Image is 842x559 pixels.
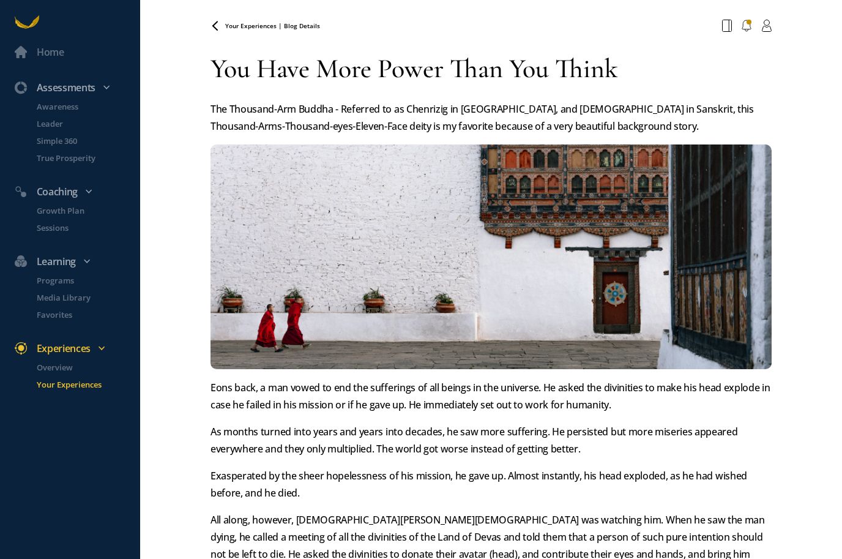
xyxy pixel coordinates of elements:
div: Experiences [7,340,145,356]
p: As months turned into years and years into decades, he saw more suffering. He persisted but more ... [210,423,772,457]
p: True Prosperity [37,152,138,164]
div: Home [37,44,64,60]
p: Leader [37,118,138,130]
div: Assessments [7,80,145,96]
div: Coaching [7,184,145,200]
p: Awareness [37,100,138,113]
a: Media Library [22,291,140,304]
p: Growth Plan [37,204,138,217]
p: Your Experiences [37,378,138,391]
a: Sessions [22,222,140,234]
a: Your Experiences [22,378,140,391]
h3: You Have More Power Than You Think [210,51,772,86]
div: The Thousand-Arm Buddha - Referred to as Chenrizig in [GEOGRAPHIC_DATA], and [DEMOGRAPHIC_DATA] i... [210,91,772,135]
p: Sessions [37,222,138,234]
a: Awareness [22,100,140,113]
a: Programs [22,274,140,287]
a: Growth Plan [22,204,140,217]
img: blog-1727772503030.jpg [210,144,772,369]
span: Your Experiences | Blog Details [225,21,320,30]
a: Simple 360 [22,135,140,147]
p: Favorites [37,309,138,321]
a: Overview [22,361,140,373]
a: Leader [22,118,140,130]
p: Overview [37,361,138,373]
p: Eons back, a man vowed to end the sufferings of all beings in the universe. He asked the diviniti... [210,379,772,413]
a: True Prosperity [22,152,140,164]
a: Favorites [22,309,140,321]
p: Programs [37,274,138,287]
div: Learning [7,253,145,269]
p: Exasperated by the sheer hopelessness of his mission, he gave up. Almost instantly, his head expl... [210,467,772,501]
p: Simple 360 [37,135,138,147]
p: Media Library [37,291,138,304]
